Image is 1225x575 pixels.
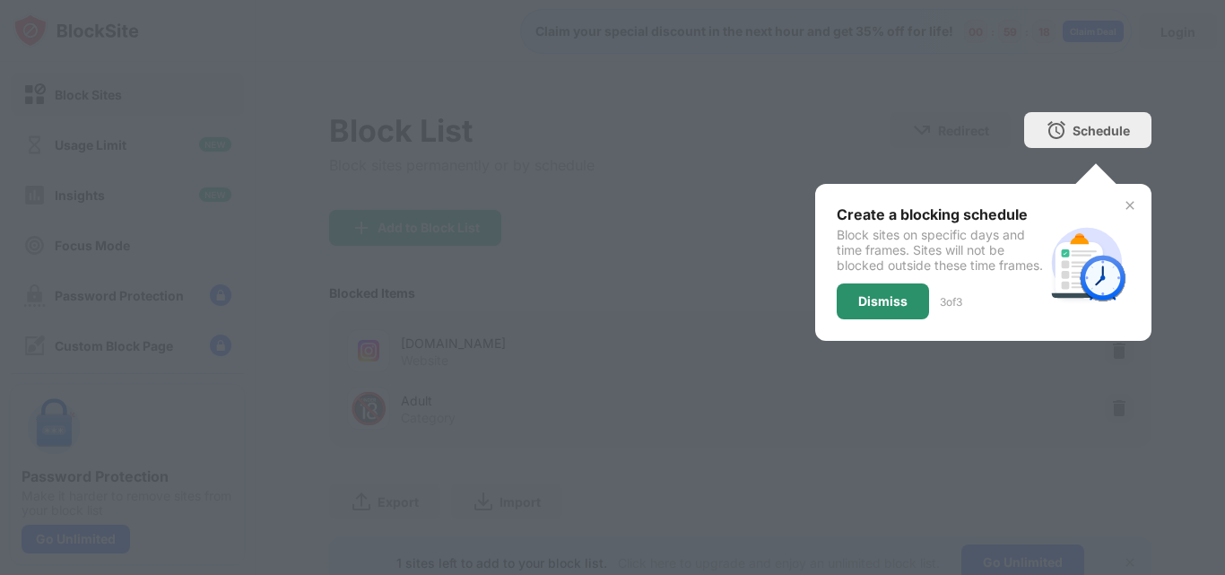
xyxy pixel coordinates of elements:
div: Create a blocking schedule [837,205,1044,223]
div: 3 of 3 [940,295,962,309]
div: Block sites on specific days and time frames. Sites will not be blocked outside these time frames. [837,227,1044,273]
div: Dismiss [858,294,908,309]
img: schedule.svg [1044,220,1130,306]
img: x-button.svg [1123,198,1137,213]
div: Schedule [1073,123,1130,138]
